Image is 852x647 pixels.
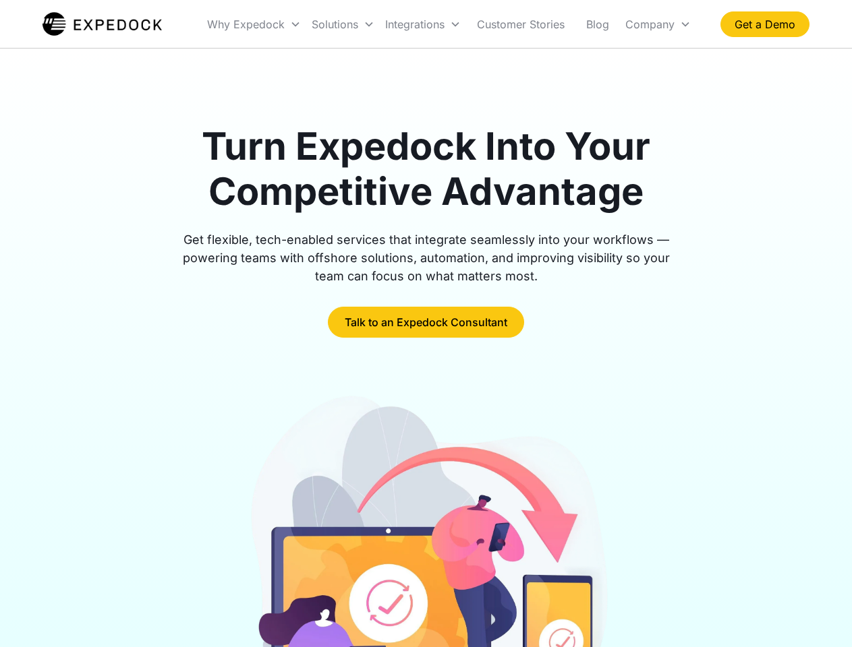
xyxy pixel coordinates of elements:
[380,1,466,47] div: Integrations
[207,18,285,31] div: Why Expedock
[720,11,810,37] a: Get a Demo
[385,18,445,31] div: Integrations
[167,230,685,285] div: Get flexible, tech-enabled services that integrate seamlessly into your workflows — powering team...
[575,1,620,47] a: Blog
[312,18,358,31] div: Solutions
[42,11,162,38] a: home
[466,1,575,47] a: Customer Stories
[306,1,380,47] div: Solutions
[328,307,524,338] a: Talk to an Expedock Consultant
[620,1,696,47] div: Company
[42,11,162,38] img: Expedock Logo
[785,582,852,647] iframe: Chat Widget
[167,124,685,214] h1: Turn Expedock Into Your Competitive Advantage
[202,1,306,47] div: Why Expedock
[625,18,675,31] div: Company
